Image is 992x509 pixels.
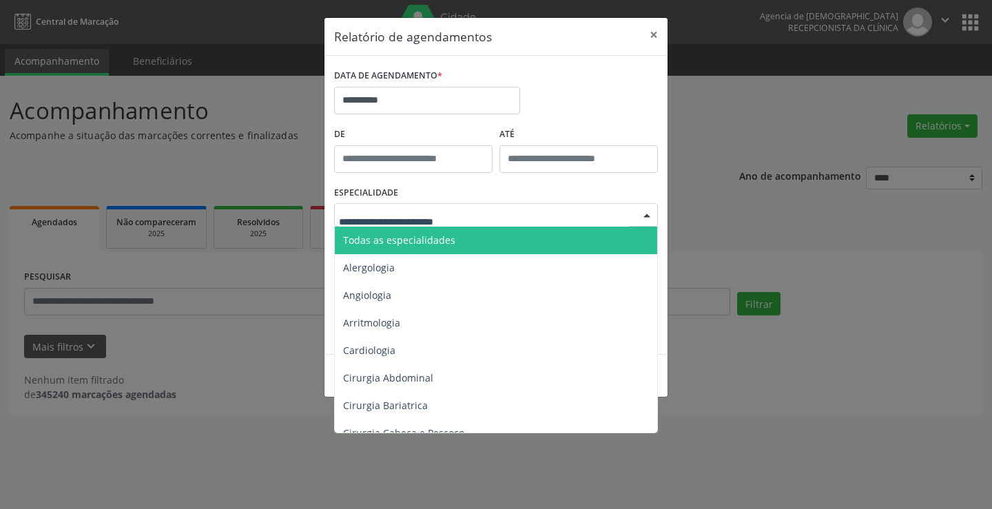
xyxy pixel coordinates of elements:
label: De [334,124,493,145]
span: Cirurgia Cabeça e Pescoço [343,426,464,439]
span: Angiologia [343,289,391,302]
span: Todas as especialidades [343,233,455,247]
h5: Relatório de agendamentos [334,28,492,45]
button: Close [640,18,668,52]
span: Alergologia [343,261,395,274]
span: Cardiologia [343,344,395,357]
span: Cirurgia Bariatrica [343,399,428,412]
label: ESPECIALIDADE [334,183,398,204]
label: ATÉ [499,124,658,145]
label: DATA DE AGENDAMENTO [334,65,442,87]
span: Cirurgia Abdominal [343,371,433,384]
span: Arritmologia [343,316,400,329]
